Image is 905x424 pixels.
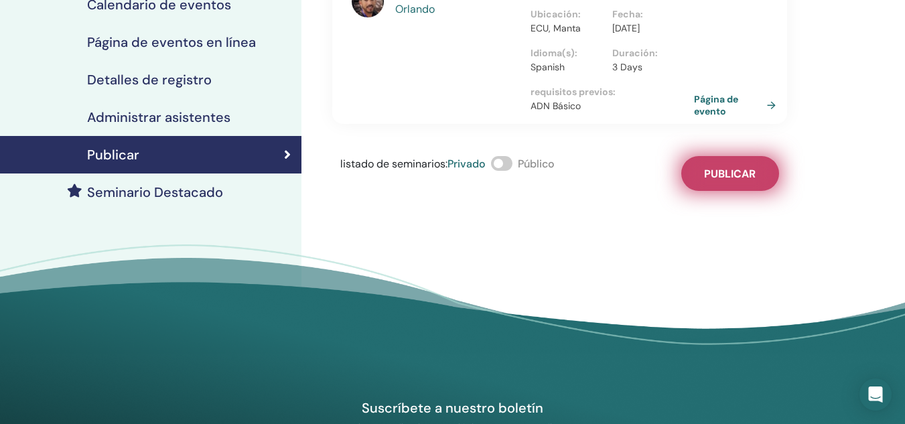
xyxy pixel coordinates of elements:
[531,7,604,21] p: Ubicación :
[87,109,230,125] h4: Administrar asistentes
[681,156,779,191] button: Publicar
[531,85,693,99] p: requisitos previos :
[531,21,604,36] p: ECU, Manta
[87,72,212,88] h4: Detalles de registro
[531,46,604,60] p: Idioma(s) :
[87,184,223,200] h4: Seminario Destacado
[518,157,555,171] span: Público
[704,167,756,181] span: Publicar
[298,399,608,417] h4: Suscríbete a nuestro boletín
[612,46,686,60] p: Duración :
[87,147,139,163] h4: Publicar
[612,7,686,21] p: Fecha :
[531,99,693,113] p: ADN Básico
[447,157,486,171] span: Privado
[859,378,892,411] div: Open Intercom Messenger
[87,34,256,50] h4: Página de eventos en línea
[612,21,686,36] p: [DATE]
[694,93,781,117] a: Página de evento
[531,60,604,74] p: Spanish
[340,157,447,171] span: listado de seminarios :
[612,60,686,74] p: 3 Days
